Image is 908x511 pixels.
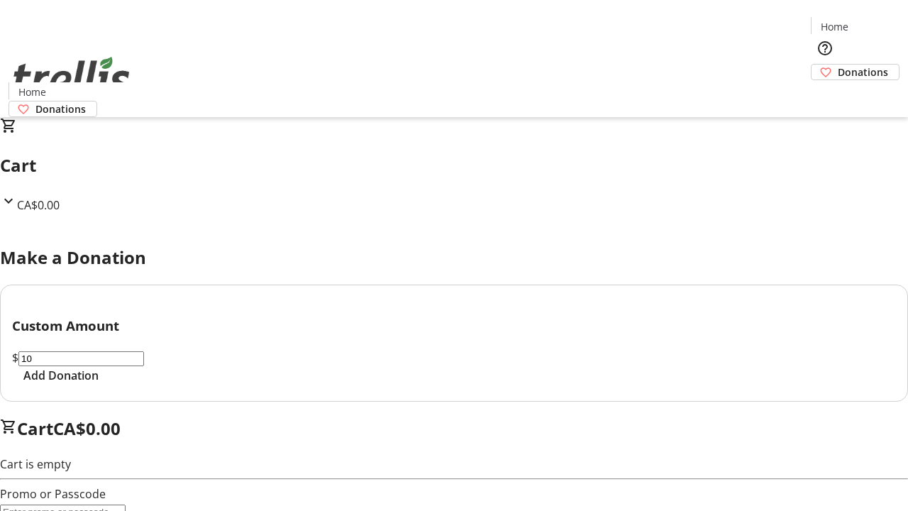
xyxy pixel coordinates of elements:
span: $ [12,350,18,366]
span: Donations [838,65,888,79]
input: Donation Amount [18,351,144,366]
img: Orient E2E Organization eZL6tGAG7r's Logo [9,41,135,112]
button: Cart [811,80,839,109]
h3: Custom Amount [12,316,896,336]
span: Home [821,19,848,34]
a: Donations [9,101,97,117]
span: Home [18,84,46,99]
span: Donations [35,101,86,116]
button: Add Donation [12,367,110,384]
span: CA$0.00 [53,417,121,440]
a: Donations [811,64,899,80]
span: CA$0.00 [17,197,60,213]
a: Home [812,19,857,34]
a: Home [9,84,55,99]
button: Help [811,34,839,62]
span: Add Donation [23,367,99,384]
